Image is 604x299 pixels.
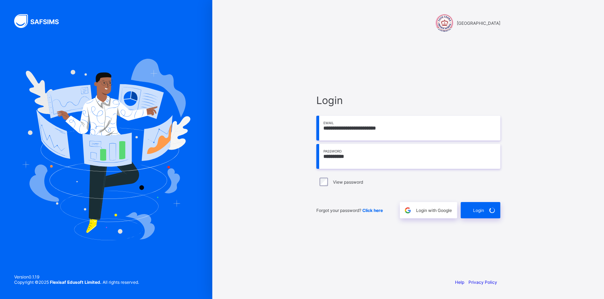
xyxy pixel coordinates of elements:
[457,21,500,26] span: [GEOGRAPHIC_DATA]
[22,59,190,240] img: Hero Image
[404,206,412,214] img: google.396cfc9801f0270233282035f929180a.svg
[473,208,484,213] span: Login
[50,280,102,285] strong: Flexisaf Edusoft Limited.
[468,280,497,285] a: Privacy Policy
[14,274,139,280] span: Version 0.1.19
[14,280,139,285] span: Copyright © 2025 All rights reserved.
[316,94,500,107] span: Login
[416,208,452,213] span: Login with Google
[362,208,383,213] a: Click here
[316,208,383,213] span: Forgot your password?
[14,14,67,28] img: SAFSIMS Logo
[455,280,464,285] a: Help
[333,179,363,185] label: View password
